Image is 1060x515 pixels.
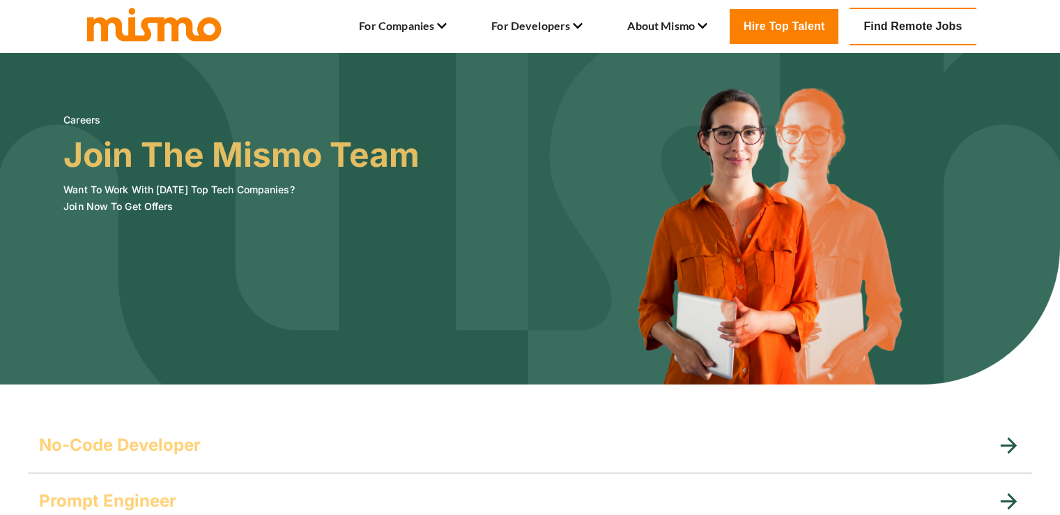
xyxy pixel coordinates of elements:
li: For Companies [359,15,447,38]
h6: Careers [63,112,420,128]
a: Find Remote Jobs [850,8,976,45]
h5: No-Code Developer [39,434,201,456]
h6: Want To Work With [DATE] Top Tech Companies? Join Now To Get Offers [63,181,420,215]
img: logo [84,5,224,43]
div: No-Code Developer [28,417,1032,473]
a: Hire Top Talent [730,9,838,44]
h5: Prompt Engineer [39,490,176,512]
li: About Mismo [627,15,707,38]
li: For Developers [491,15,583,38]
h3: Join The Mismo Team [63,135,420,174]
